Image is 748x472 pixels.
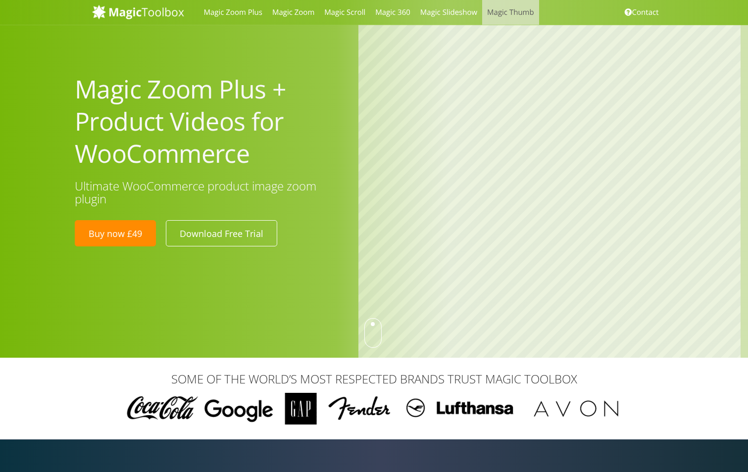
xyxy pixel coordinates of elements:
a: Buy now £49 [75,220,156,246]
a: Download Free Trial [166,220,277,246]
h3: SOME OF THE WORLD’S MOST RESPECTED BRANDS TRUST MAGIC TOOLBOX [92,373,656,385]
h1: Magic Zoom Plus + Product Videos for WooCommerce [75,73,344,170]
img: MagicToolbox.com - Image tools for your website [92,4,184,19]
h3: Ultimate WooCommerce product image zoom plugin [75,180,344,206]
img: Magic Toolbox Customers [121,393,628,425]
